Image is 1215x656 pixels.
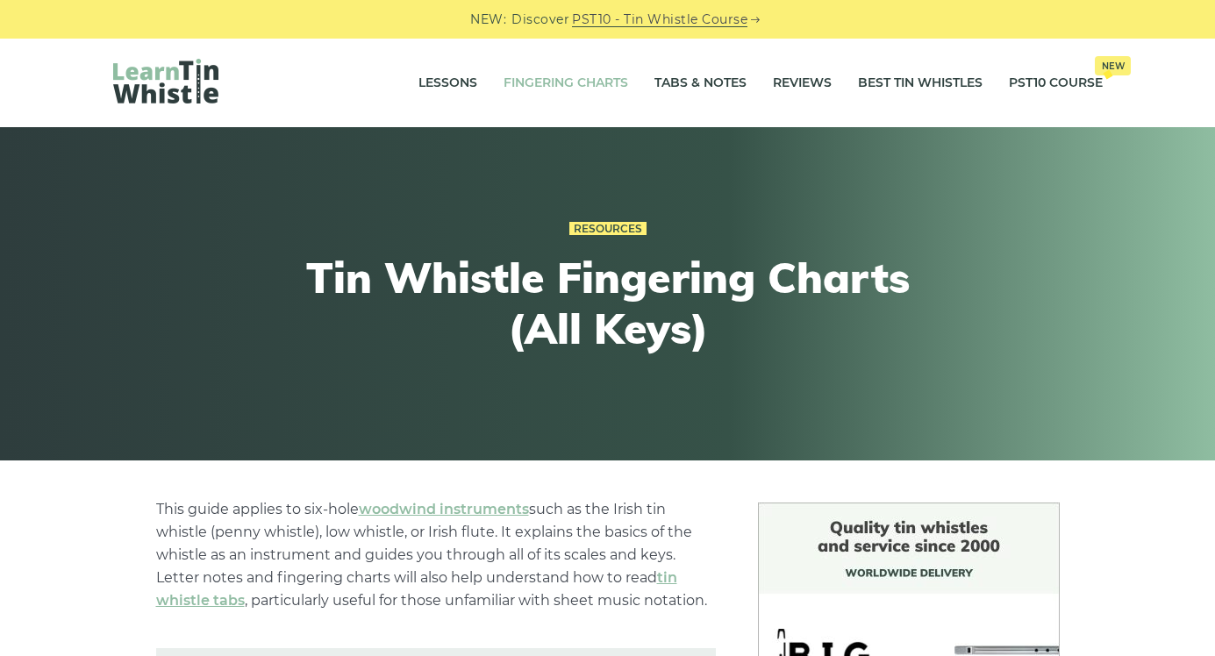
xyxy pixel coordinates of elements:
p: This guide applies to six-hole such as the Irish tin whistle (penny whistle), low whistle, or Iri... [156,498,716,612]
a: Resources [569,222,647,236]
a: PST10 CourseNew [1009,61,1103,105]
a: Reviews [773,61,832,105]
a: Fingering Charts [504,61,628,105]
img: LearnTinWhistle.com [113,59,218,103]
a: Best Tin Whistles [858,61,983,105]
span: New [1095,56,1131,75]
h1: Tin Whistle Fingering Charts (All Keys) [285,253,931,353]
a: Lessons [418,61,477,105]
a: woodwind instruments [359,501,529,517]
a: Tabs & Notes [654,61,747,105]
